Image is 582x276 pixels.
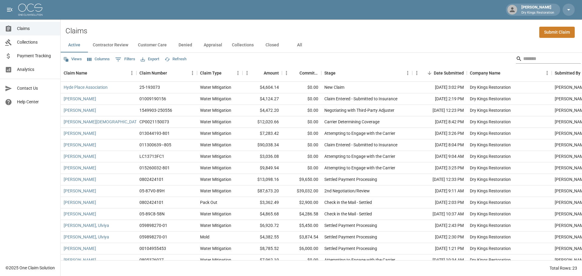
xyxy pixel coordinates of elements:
[470,142,511,148] div: Dry Kings Restoration
[64,107,96,113] a: [PERSON_NAME]
[242,82,282,93] div: $4,604.14
[200,188,231,194] div: Water Mitigation
[242,231,282,243] div: $4,382.55
[64,234,109,240] a: [PERSON_NAME], Ulviya
[139,119,169,125] div: CP0021150073
[200,234,209,240] div: Mold
[17,53,55,59] span: Payment Tracking
[264,65,279,81] div: Amount
[64,245,96,251] a: [PERSON_NAME]
[282,105,321,116] div: $0.00
[61,65,136,81] div: Claim Name
[64,222,109,228] a: [PERSON_NAME], Ulviya
[64,142,96,148] a: [PERSON_NAME]
[412,254,467,266] div: [DATE] 10:34 AM
[200,257,231,263] div: Water Mitigation
[200,130,231,136] div: Water Mitigation
[17,25,55,32] span: Claims
[17,99,55,105] span: Help Center
[200,165,231,171] div: Water Mitigation
[127,68,136,78] button: Menu
[62,55,83,64] button: Views
[139,199,164,205] div: 0802424101
[282,65,321,81] div: Committed Amount
[136,65,197,81] div: Claim Number
[197,65,242,81] div: Claim Type
[555,65,580,81] div: Submitted By
[282,82,321,93] div: $0.00
[412,208,467,220] div: [DATE] 10:37 AM
[324,188,370,194] div: 2nd Negotiation/Review
[282,174,321,185] div: $9,650.00
[227,38,259,52] button: Collections
[200,245,231,251] div: Water Mitigation
[139,65,167,81] div: Claim Number
[167,69,176,77] button: Sort
[200,222,231,228] div: Water Mitigation
[324,245,377,251] div: Settled Payment Processing
[242,128,282,139] div: $7,283.42
[64,153,96,159] a: [PERSON_NAME]
[324,222,377,228] div: Settled Payment Processing
[139,107,172,113] div: 1549903-250556
[543,68,552,78] button: Menu
[200,153,231,159] div: Water Mitigation
[519,4,557,15] div: [PERSON_NAME]
[88,38,133,52] button: Contractor Review
[324,165,395,171] div: Attempting to Engage with the Carrier
[550,265,577,271] div: Total Rows: 23
[200,176,231,182] div: Water Mitigation
[282,208,321,220] div: $4,286.58
[199,38,227,52] button: Appraisal
[200,96,231,102] div: Water Mitigation
[139,211,165,217] div: 05-89C8-58N
[403,68,412,78] button: Menu
[65,27,87,35] h2: Claims
[64,96,96,102] a: [PERSON_NAME]
[200,211,231,217] div: Water Mitigation
[282,162,321,174] div: $0.00
[470,130,511,136] div: Dry Kings Restoration
[434,65,464,81] div: Date Submitted
[139,222,167,228] div: 059898270-01
[139,142,171,148] div: 011300639–805
[139,165,170,171] div: 015260032-801
[200,65,222,81] div: Claim Type
[324,257,395,263] div: Attempting to Engage with the Carrier
[163,55,188,64] button: Refresh
[516,54,581,65] div: Search
[242,220,282,231] div: $6,920.72
[412,82,467,93] div: [DATE] 3:02 PM
[282,220,321,231] div: $5,450.00
[242,139,282,151] div: $90,038.34
[321,65,412,81] div: Stage
[282,151,321,162] div: $0.00
[242,68,252,78] button: Menu
[282,93,321,105] div: $0.00
[242,208,282,220] div: $4,865.68
[324,176,377,182] div: Settled Payment Processing
[470,222,511,228] div: Dry Kings Restoration
[242,185,282,197] div: $87,673.20
[259,38,286,52] button: Closed
[412,68,421,78] button: Menu
[242,243,282,254] div: $8,785.52
[324,65,336,81] div: Stage
[17,85,55,91] span: Contact Us
[521,10,554,15] p: Dry Kings Restoration
[200,119,231,125] div: Water Mitigation
[5,265,55,271] div: © 2025 One Claim Solution
[470,257,511,263] div: Dry Kings Restoration
[64,84,108,90] a: Hyde Place Association
[139,96,166,102] div: 01009190156
[242,197,282,208] div: $3,362.49
[282,128,321,139] div: $0.00
[470,96,511,102] div: Dry Kings Restoration
[412,162,467,174] div: [DATE] 3:25 PM
[139,55,161,64] button: Export
[470,165,511,171] div: Dry Kings Restoration
[86,55,111,64] button: Select columns
[242,151,282,162] div: $3,036.08
[412,116,467,128] div: [DATE] 8:42 PM
[242,65,282,81] div: Amount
